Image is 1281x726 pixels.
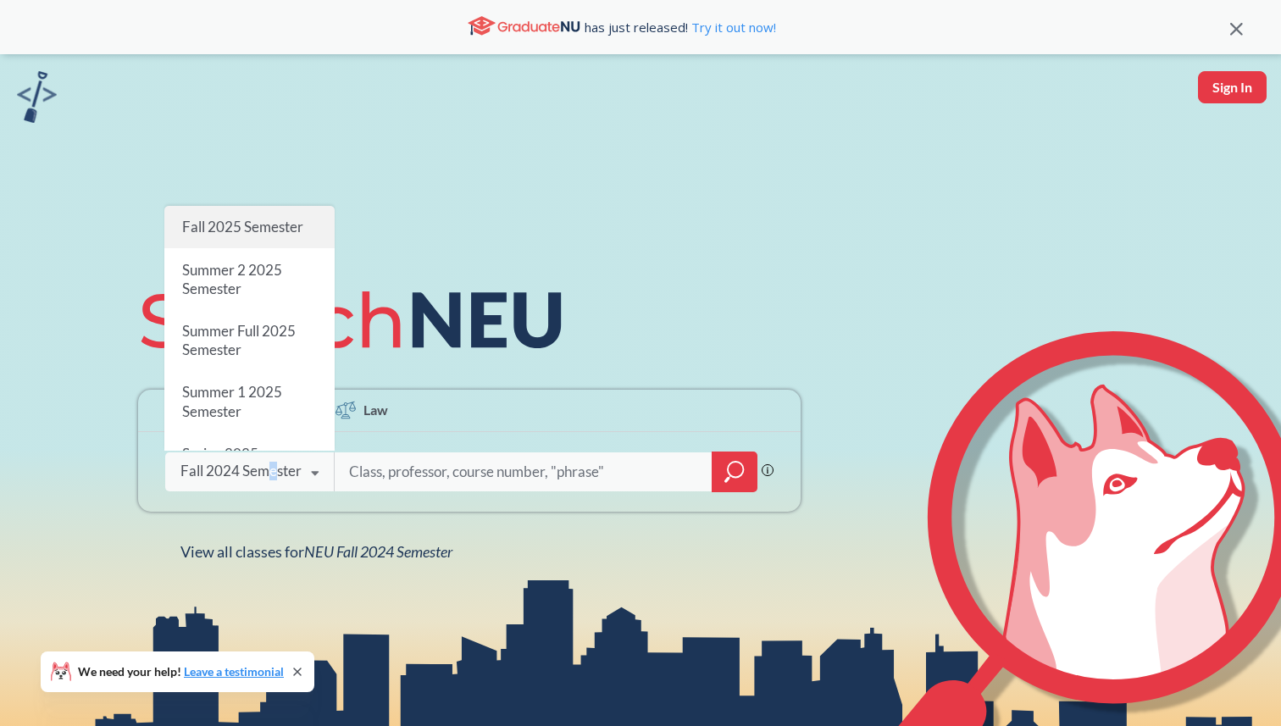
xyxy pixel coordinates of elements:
[585,18,776,36] span: has just released!
[17,71,57,128] a: sandbox logo
[78,666,284,678] span: We need your help!
[688,19,776,36] a: Try it out now!
[182,445,258,481] span: Spring 2025 Semester
[182,383,282,419] span: Summer 1 2025 Semester
[1198,71,1267,103] button: Sign In
[180,462,302,480] div: Fall 2024 Semester
[724,460,745,484] svg: magnifying glass
[182,322,296,358] span: Summer Full 2025 Semester
[347,454,700,490] input: Class, professor, course number, "phrase"
[184,664,284,679] a: Leave a testimonial
[17,71,57,123] img: sandbox logo
[363,400,388,419] span: Law
[182,260,282,296] span: Summer 2 2025 Semester
[712,452,757,492] div: magnifying glass
[180,542,452,561] span: View all classes for
[182,218,303,236] span: Fall 2025 Semester
[304,542,452,561] span: NEU Fall 2024 Semester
